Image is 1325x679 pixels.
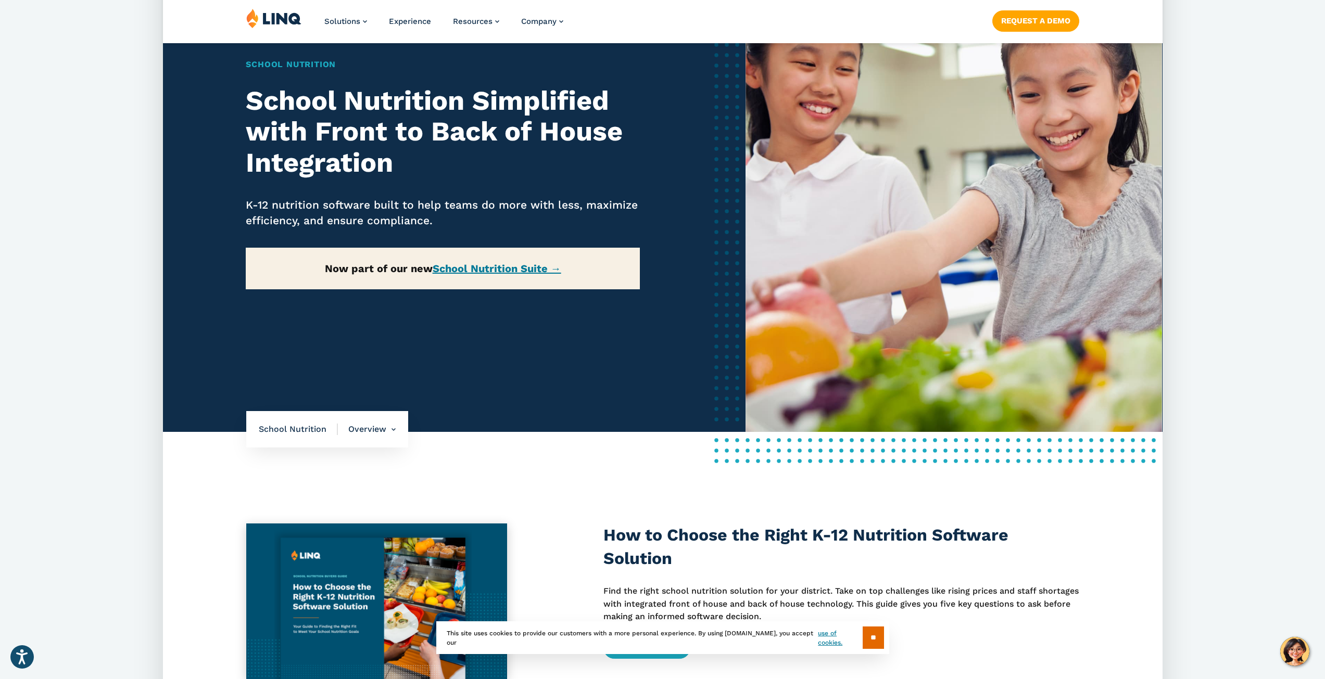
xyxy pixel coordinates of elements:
a: use of cookies. [818,629,862,647]
strong: Now part of our new [325,262,561,275]
a: School Nutrition Suite → [433,262,561,275]
img: LINQ | K‑12 Software [246,8,301,28]
button: Hello, have a question? Let’s chat. [1280,637,1309,666]
span: School Nutrition [259,424,338,435]
a: Resources [453,17,499,26]
a: Company [521,17,563,26]
h2: School Nutrition Simplified with Front to Back of House Integration [246,85,640,178]
span: Company [521,17,557,26]
a: Request a Demo [992,10,1079,31]
h1: School Nutrition [246,58,640,71]
p: K-12 nutrition software built to help teams do more with less, maximize efficiency, and ensure co... [246,197,640,228]
span: Solutions [324,17,360,26]
nav: Button Navigation [992,8,1079,31]
p: Find the right school nutrition solution for your district. Take on top challenges like rising pr... [603,585,1079,623]
h3: How to Choose the Right K-12 Nutrition Software Solution [603,523,1079,571]
nav: Primary Navigation [324,8,563,43]
div: This site uses cookies to provide our customers with a more personal experience. By using [DOMAIN... [436,621,889,654]
span: Resources [453,17,493,26]
a: Experience [389,17,431,26]
li: Overview [338,411,396,447]
a: Solutions [324,17,367,26]
img: Nutrition Buyers Guide Thumbnail [246,523,507,679]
